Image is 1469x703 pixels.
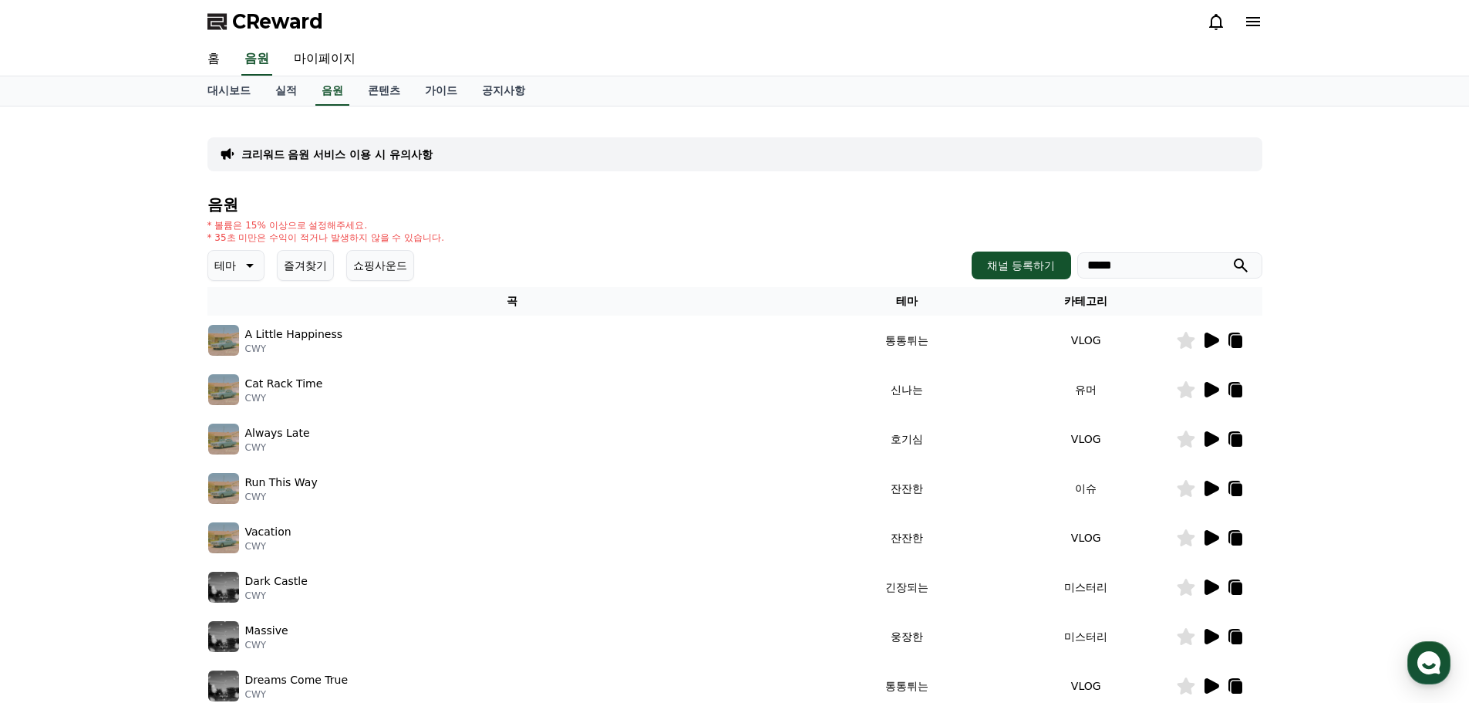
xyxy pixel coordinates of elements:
[5,489,102,528] a: 홈
[207,287,817,316] th: 곡
[195,43,232,76] a: 홈
[245,491,318,503] p: CWY
[817,316,996,365] td: 통통튀는
[245,573,308,590] p: Dark Castle
[245,688,349,701] p: CWY
[315,76,349,106] a: 음원
[263,76,309,106] a: 실적
[996,365,1176,414] td: 유머
[207,232,445,244] p: * 35초 미만은 수익이 적거나 발생하지 않을 수 있습니다.
[996,612,1176,661] td: 미스터리
[241,43,272,76] a: 음원
[195,76,263,106] a: 대시보드
[245,590,308,602] p: CWY
[208,522,239,553] img: music
[208,572,239,603] img: music
[817,612,996,661] td: 웅장한
[413,76,470,106] a: 가이드
[245,475,318,491] p: Run This Way
[817,287,996,316] th: 테마
[817,464,996,513] td: 잔잔한
[199,489,296,528] a: 설정
[996,513,1176,563] td: VLOG
[232,9,323,34] span: CReward
[346,250,414,281] button: 쇼핑사운드
[245,524,291,540] p: Vacation
[245,639,288,651] p: CWY
[207,250,264,281] button: 테마
[207,9,323,34] a: CReward
[245,326,343,343] p: A Little Happiness
[972,252,1070,279] button: 채널 등록하기
[141,513,160,526] span: 대화
[208,374,239,405] img: music
[281,43,368,76] a: 마이페이지
[208,671,239,701] img: music
[207,219,445,232] p: * 볼륨은 15% 이상으로 설정해주세요.
[245,540,291,553] p: CWY
[996,563,1176,612] td: 미스터리
[245,343,343,355] p: CWY
[208,621,239,652] img: music
[996,414,1176,464] td: VLOG
[214,255,236,276] p: 테마
[817,365,996,414] td: 신나는
[277,250,334,281] button: 즐겨찾기
[245,623,288,639] p: Massive
[49,512,58,525] span: 홈
[996,287,1176,316] th: 카테고리
[207,196,1262,213] h4: 음원
[208,325,239,356] img: music
[817,513,996,563] td: 잔잔한
[208,473,239,504] img: music
[241,147,433,162] a: 크리워드 음원 서비스 이용 시 유의사항
[996,316,1176,365] td: VLOG
[245,376,323,392] p: Cat Rack Time
[208,424,239,455] img: music
[245,672,349,688] p: Dreams Come True
[470,76,537,106] a: 공지사항
[355,76,413,106] a: 콘텐츠
[238,512,257,525] span: 설정
[102,489,199,528] a: 대화
[245,392,323,404] p: CWY
[817,563,996,612] td: 긴장되는
[996,464,1176,513] td: 이슈
[245,441,310,454] p: CWY
[245,425,310,441] p: Always Late
[817,414,996,464] td: 호기심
